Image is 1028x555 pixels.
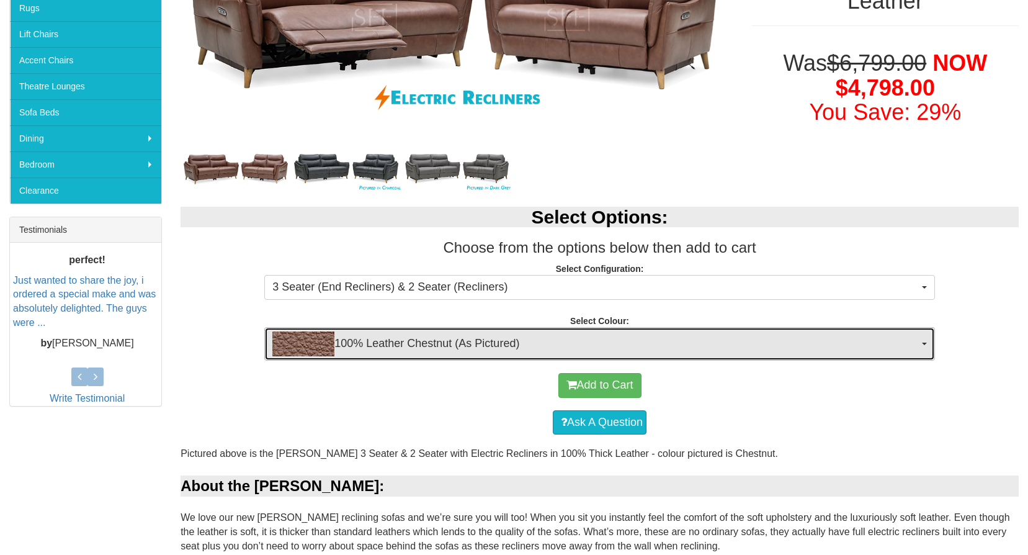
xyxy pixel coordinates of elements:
[10,178,161,204] a: Clearance
[558,373,641,398] button: Add to Cart
[809,99,961,125] font: You Save: 29%
[69,255,105,265] b: perfect!
[752,51,1019,125] h1: Was
[10,125,161,151] a: Dining
[556,264,644,274] strong: Select Configuration:
[10,151,161,178] a: Bedroom
[13,275,156,328] a: Just wanted to share the joy, i ordered a special make and was absolutely delighted. The guys wer...
[532,207,668,227] b: Select Options:
[264,275,935,300] button: 3 Seater (End Recliners) & 2 Seater (Recliners)
[50,393,125,404] a: Write Testimonial
[827,50,926,76] del: $6,799.00
[181,476,1019,497] div: About the [PERSON_NAME]:
[10,99,161,125] a: Sofa Beds
[553,410,646,435] a: Ask A Question
[10,21,161,47] a: Lift Chairs
[10,217,161,243] div: Testimonials
[181,240,1019,256] h3: Choose from the options below then add to cart
[836,50,988,101] span: NOW $4,798.00
[40,338,52,348] b: by
[13,336,161,351] p: [PERSON_NAME]
[272,279,919,296] span: 3 Seater (End Recliners) & 2 Seater (Recliners)
[570,316,629,326] strong: Select Colour:
[10,73,161,99] a: Theatre Lounges
[264,327,935,361] button: 100% Leather Chestnut (As Pictured)100% Leather Chestnut (As Pictured)
[10,47,161,73] a: Accent Chairs
[272,332,919,356] span: 100% Leather Chestnut (As Pictured)
[272,332,334,356] img: 100% Leather Chestnut (As Pictured)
